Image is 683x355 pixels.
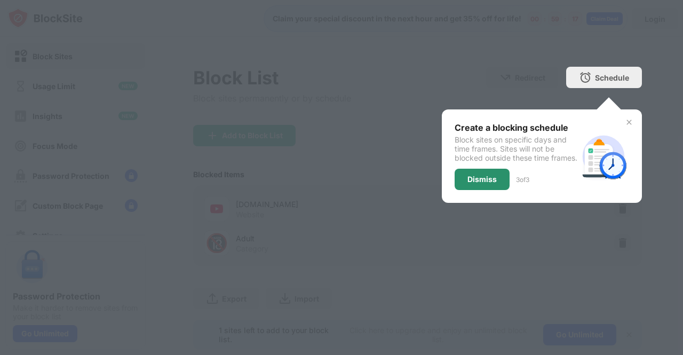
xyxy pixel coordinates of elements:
[595,73,629,82] div: Schedule
[467,175,497,184] div: Dismiss
[516,176,529,184] div: 3 of 3
[625,118,633,127] img: x-button.svg
[455,122,578,133] div: Create a blocking schedule
[455,135,578,162] div: Block sites on specific days and time frames. Sites will not be blocked outside these time frames.
[578,131,629,182] img: schedule.svg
